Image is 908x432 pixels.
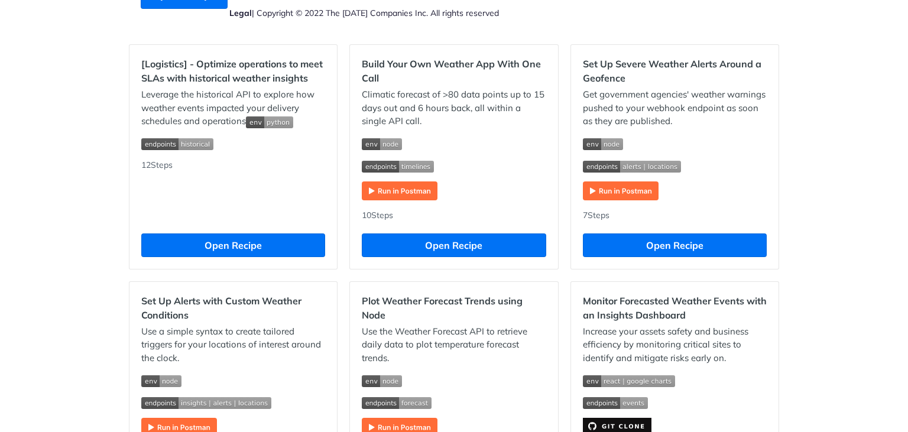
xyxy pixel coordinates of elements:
[583,325,767,365] p: Increase your assets safety and business efficiency by monitoring critical sites to identify and ...
[246,116,293,128] img: env
[583,138,623,150] img: env
[583,397,648,409] img: endpoint
[583,57,767,85] h2: Set Up Severe Weather Alerts Around a Geofence
[141,233,325,257] button: Open Recipe
[141,375,181,387] img: env
[583,373,767,387] span: Expand image
[362,161,434,173] img: endpoint
[141,373,325,387] span: Expand image
[583,181,659,200] img: Run in Postman
[362,294,546,322] h2: Plot Weather Forecast Trends using Node
[141,57,325,85] h2: [Logistics] - Optimize operations to meet SLAs with historical weather insights
[583,294,767,322] h2: Monitor Forecasted Weather Events with an Insights Dashboard
[583,209,767,222] div: 7 Steps
[583,137,767,151] span: Expand image
[362,159,546,173] span: Expand image
[141,396,325,410] span: Expand image
[362,137,546,151] span: Expand image
[362,57,546,85] h2: Build Your Own Weather App With One Call
[362,184,437,196] a: Expand image
[141,421,217,432] a: Expand image
[141,137,325,151] span: Expand image
[583,88,767,128] p: Get government agencies' weather warnings pushed to your webhook endpoint as soon as they are pub...
[141,325,325,365] p: Use a simple syntax to create tailored triggers for your locations of interest around the clock.
[583,375,675,387] img: env
[246,115,293,126] span: Expand image
[141,88,325,128] p: Leverage the historical API to explore how weather events impacted your delivery schedules and op...
[583,159,767,173] span: Expand image
[141,159,325,222] div: 12 Steps
[141,138,213,150] img: endpoint
[583,161,681,173] img: endpoint
[141,397,271,409] img: endpoint
[362,233,546,257] button: Open Recipe
[362,375,402,387] img: env
[362,421,437,432] a: Expand image
[362,138,402,150] img: env
[583,420,651,431] a: Expand image
[362,396,546,410] span: Expand image
[362,88,546,128] p: Climatic forecast of >80 data points up to 15 days out and 6 hours back, all within a single API ...
[583,184,659,196] a: Expand image
[362,373,546,387] span: Expand image
[583,233,767,257] button: Open Recipe
[141,294,325,322] h2: Set Up Alerts with Custom Weather Conditions
[362,181,437,200] img: Run in Postman
[362,325,546,365] p: Use the Weather Forecast API to retrieve daily data to plot temperature forecast trends.
[362,209,546,222] div: 10 Steps
[362,397,432,409] img: endpoint
[583,396,767,410] span: Expand image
